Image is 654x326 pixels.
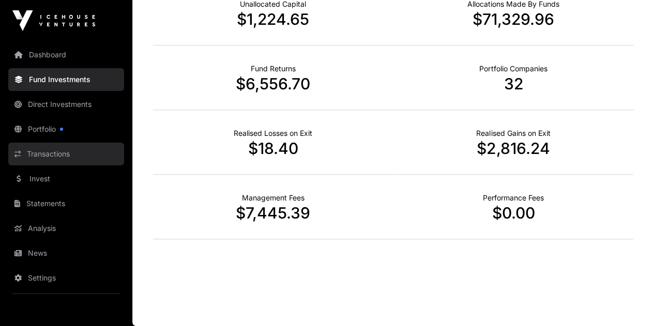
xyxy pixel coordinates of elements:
[393,10,634,28] p: $71,329.96
[8,192,124,215] a: Statements
[483,193,544,203] p: Fund Performance Fees (Carry) incurred to date
[153,139,393,158] p: $18.40
[8,118,124,141] a: Portfolio
[602,276,654,326] iframe: Chat Widget
[251,64,296,74] p: Realised Returns from Funds
[8,167,124,190] a: Invest
[8,242,124,265] a: News
[476,128,550,138] p: Net Realised on Positive Exits
[242,193,305,203] p: Fund Management Fees incurred to date
[8,93,124,116] a: Direct Investments
[393,204,634,222] p: $0.00
[8,217,124,240] a: Analysis
[479,64,547,74] p: Number of Companies Deployed Into
[393,139,634,158] p: $2,816.24
[12,10,95,31] img: Icehouse Ventures Logo
[153,204,393,222] p: $7,445.39
[153,10,393,28] p: $1,224.65
[8,267,124,289] a: Settings
[8,143,124,165] a: Transactions
[8,68,124,91] a: Fund Investments
[153,74,393,93] p: $6,556.70
[393,74,634,93] p: 32
[8,43,124,66] a: Dashboard
[234,128,312,138] p: Net Realised on Negative Exits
